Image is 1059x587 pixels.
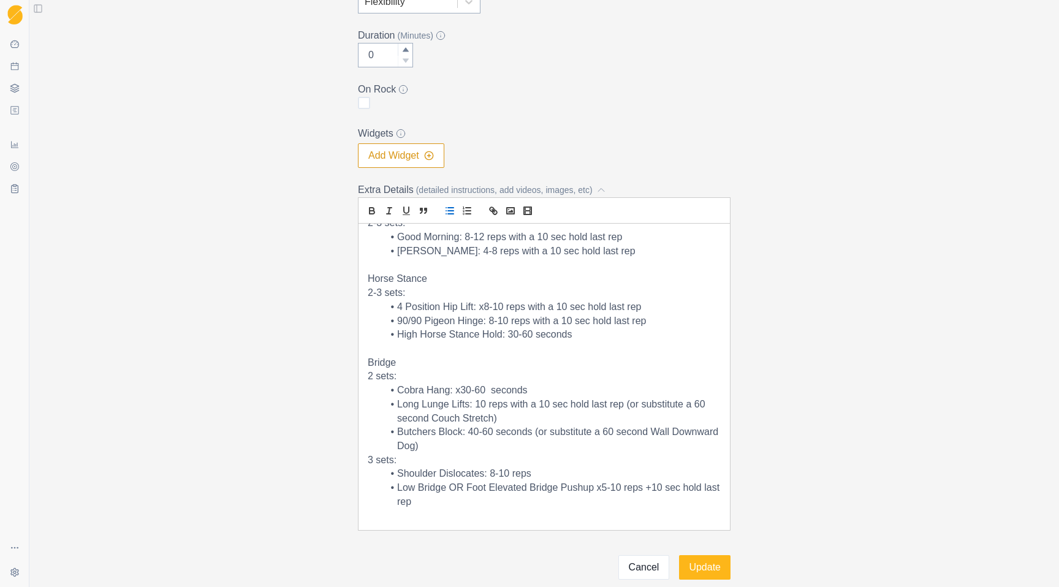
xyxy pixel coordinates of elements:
li: Long Lunge Lifts: 10 reps with a 10 sec hold last rep (or substitute a 60 second Couch Stretch) [382,398,721,425]
li: 4 Position Hip Lift: x8-10 reps with a 10 sec hold last rep [382,300,721,314]
button: video [519,203,536,218]
p: 2-3 sets: [368,286,721,300]
p: 2 sets: [368,369,721,384]
button: link [485,203,502,218]
button: Settings [5,562,25,582]
label: Extra Details [358,183,723,197]
span: (Minutes) [397,29,433,42]
button: underline [398,203,415,218]
img: Logo [7,5,23,25]
li: [PERSON_NAME]: 4-8 reps with a 10 sec hold last rep [382,244,721,259]
li: Shoulder Dislocates: 8-10 reps [382,467,721,481]
li: Good Morning: 8-12 reps with a 10 sec hold last rep [382,230,721,244]
li: 90/90 Pigeon Hinge: 8-10 reps with a 10 sec hold last rep [382,314,721,328]
button: Update [679,555,731,580]
label: Duration [358,28,723,43]
legend: On Rock [358,82,723,97]
button: bold [363,203,381,218]
p: Bridge [368,356,721,370]
li: Cobra Hang: x30-60 seconds [382,384,721,398]
span: (detailed instructions, add videos, images, etc) [416,184,593,197]
li: Butchers Block: 40-60 seconds (or substitute a 60 second Wall Downward Dog) [382,425,721,453]
button: Add Widget [358,143,444,168]
label: Widgets [358,126,723,141]
button: image [502,203,519,218]
li: High Horse Stance Hold: 30-60 seconds [382,328,721,342]
button: italic [381,203,398,218]
button: Cancel [618,555,670,580]
li: Low Bridge OR Foot Elevated Bridge Pushup x5-10 reps +10 sec hold last rep [382,481,721,509]
p: Horse Stance [368,272,721,286]
input: 120 [358,43,413,67]
button: list: bullet [441,203,458,218]
p: 3 sets: [368,453,721,468]
a: Logo [5,5,25,25]
p: 2-3 sets: [368,216,721,230]
button: blockquote [415,203,432,218]
button: list: ordered [458,203,476,218]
